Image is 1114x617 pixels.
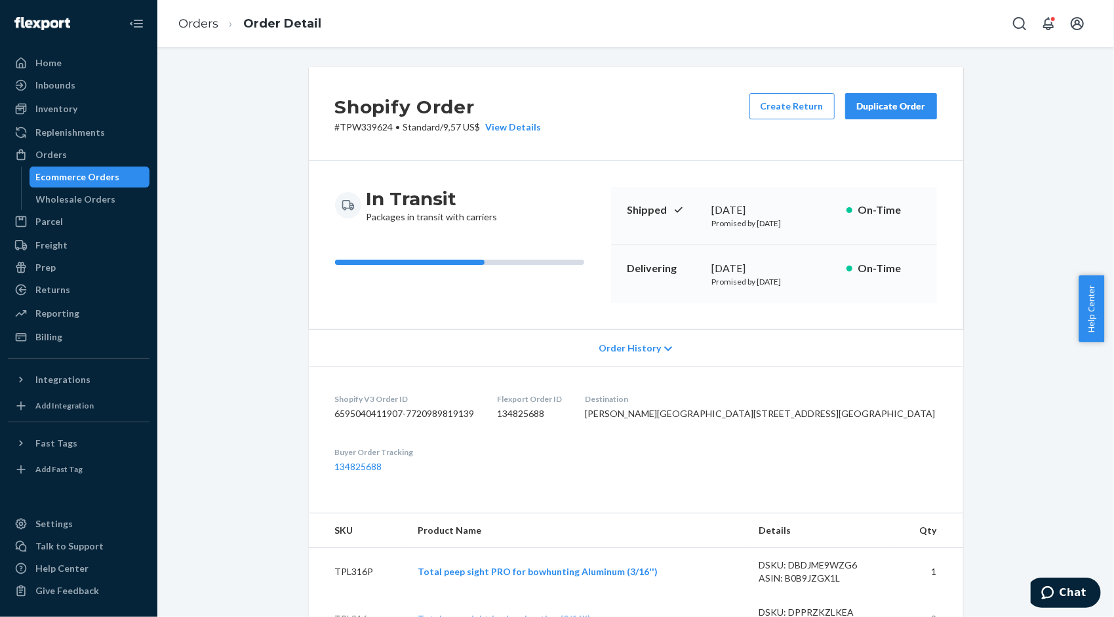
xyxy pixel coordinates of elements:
[497,393,564,405] dt: Flexport Order ID
[14,17,70,30] img: Flexport logo
[35,584,99,597] div: Give Feedback
[8,433,149,454] button: Fast Tags
[335,393,477,405] dt: Shopify V3 Order ID
[35,307,79,320] div: Reporting
[8,52,149,73] a: Home
[418,566,658,577] a: Total peep sight PRO for bowhunting Aluminum (3/16'')
[30,167,150,188] a: Ecommerce Orders
[1031,578,1101,610] iframe: Abre un widget desde donde se puede chatear con uno de los agentes
[309,548,407,596] td: TPL316P
[8,369,149,390] button: Integrations
[335,461,382,472] a: 134825688
[35,102,77,115] div: Inventory
[712,261,836,276] div: [DATE]
[8,580,149,601] button: Give Feedback
[8,75,149,96] a: Inbounds
[367,187,498,210] h3: In Transit
[335,121,542,134] p: # TPW339624 / 9,57 US$
[407,513,749,548] th: Product Name
[8,459,149,480] a: Add Fast Tag
[35,540,104,553] div: Talk to Support
[35,562,89,575] div: Help Center
[35,239,68,252] div: Freight
[1006,10,1033,37] button: Open Search Box
[856,100,926,113] div: Duplicate Order
[36,193,116,206] div: Wholesale Orders
[8,235,149,256] a: Freight
[309,513,407,548] th: SKU
[35,148,67,161] div: Orders
[858,203,921,218] p: On-Time
[8,513,149,534] a: Settings
[627,203,702,218] p: Shipped
[8,279,149,300] a: Returns
[8,144,149,165] a: Orders
[35,126,105,139] div: Replenishments
[8,98,149,119] a: Inventory
[8,122,149,143] a: Replenishments
[243,16,321,31] a: Order Detail
[30,189,150,210] a: Wholesale Orders
[35,400,94,411] div: Add Integration
[712,203,836,218] div: [DATE]
[8,211,149,232] a: Parcel
[335,407,477,420] dd: 6595040411907-7720989819139
[35,517,73,530] div: Settings
[858,261,921,276] p: On-Time
[335,93,542,121] h2: Shopify Order
[712,276,836,287] p: Promised by [DATE]
[892,548,963,596] td: 1
[367,187,498,224] div: Packages in transit with carriers
[759,572,883,585] div: ASIN: B0B9JZGX1L
[1064,10,1090,37] button: Open account menu
[35,56,62,70] div: Home
[585,393,937,405] dt: Destination
[481,121,542,134] button: View Details
[8,257,149,278] a: Prep
[35,261,56,274] div: Prep
[35,215,63,228] div: Parcel
[845,93,937,119] button: Duplicate Order
[35,79,75,92] div: Inbounds
[627,261,702,276] p: Delivering
[335,447,477,458] dt: Buyer Order Tracking
[8,536,149,557] button: Talk to Support
[599,342,661,355] span: Order History
[35,283,70,296] div: Returns
[36,170,120,184] div: Ecommerce Orders
[585,408,935,419] span: [PERSON_NAME][GEOGRAPHIC_DATA][STREET_ADDRESS][GEOGRAPHIC_DATA]
[8,303,149,324] a: Reporting
[35,464,83,475] div: Add Fast Tag
[123,10,149,37] button: Close Navigation
[35,437,77,450] div: Fast Tags
[1035,10,1062,37] button: Open notifications
[892,513,963,548] th: Qty
[35,373,90,386] div: Integrations
[35,330,62,344] div: Billing
[8,558,149,579] a: Help Center
[168,5,332,43] ol: breadcrumbs
[8,327,149,348] a: Billing
[497,407,564,420] dd: 134825688
[749,93,835,119] button: Create Return
[8,395,149,416] a: Add Integration
[178,16,218,31] a: Orders
[396,121,401,132] span: •
[403,121,441,132] span: Standard
[759,559,883,572] div: DSKU: DBDJME9WZG6
[1079,275,1104,342] button: Help Center
[712,218,836,229] p: Promised by [DATE]
[749,513,893,548] th: Details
